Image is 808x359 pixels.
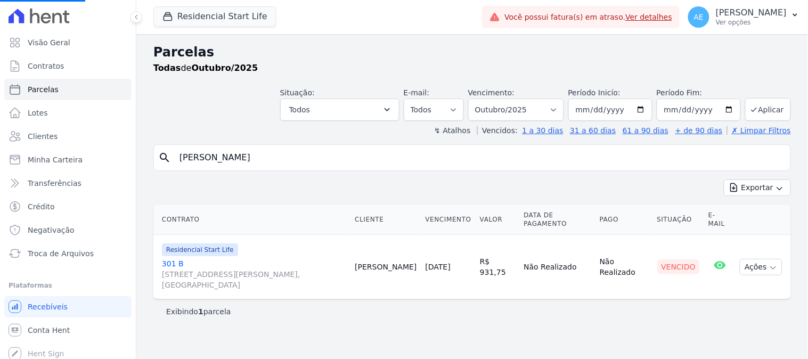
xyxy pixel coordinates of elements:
button: Todos [280,99,399,121]
span: Crédito [28,201,55,212]
label: Vencimento: [468,88,515,97]
div: Vencido [657,259,700,274]
td: [PERSON_NAME] [350,235,421,299]
a: Lotes [4,102,132,124]
a: Clientes [4,126,132,147]
p: Exibindo parcela [166,306,231,317]
span: Você possui fatura(s) em atraso. [504,12,672,23]
a: Minha Carteira [4,149,132,170]
a: Troca de Arquivos [4,243,132,264]
span: Conta Hent [28,325,70,336]
td: R$ 931,75 [476,235,519,299]
th: E-mail [704,205,736,235]
a: 31 a 60 dias [570,126,616,135]
button: Residencial Start Life [153,6,276,27]
span: Visão Geral [28,37,70,48]
span: Transferências [28,178,81,189]
th: Situação [653,205,705,235]
strong: Outubro/2025 [192,63,258,73]
th: Data de Pagamento [519,205,595,235]
label: ↯ Atalhos [434,126,470,135]
a: Visão Geral [4,32,132,53]
a: Recebíveis [4,296,132,317]
th: Pago [595,205,653,235]
span: AE [694,13,704,21]
div: Plataformas [9,279,127,292]
a: 1 a 30 dias [523,126,564,135]
span: Todos [289,103,310,116]
span: Lotes [28,108,48,118]
input: Buscar por nome do lote ou do cliente [173,147,786,168]
button: Aplicar [745,98,791,121]
a: ✗ Limpar Filtros [727,126,791,135]
th: Contrato [153,205,350,235]
button: Ações [740,259,782,275]
a: 61 a 90 dias [623,126,668,135]
a: Conta Hent [4,320,132,341]
button: Exportar [724,179,791,196]
button: AE [PERSON_NAME] Ver opções [680,2,808,32]
a: Ver detalhes [626,13,673,21]
b: 1 [198,307,203,316]
p: Ver opções [716,18,787,27]
span: Minha Carteira [28,154,83,165]
a: 301 B[STREET_ADDRESS][PERSON_NAME], [GEOGRAPHIC_DATA] [162,258,346,290]
a: Transferências [4,173,132,194]
span: Troca de Arquivos [28,248,94,259]
th: Cliente [350,205,421,235]
label: E-mail: [404,88,430,97]
span: Clientes [28,131,58,142]
label: Situação: [280,88,315,97]
a: Crédito [4,196,132,217]
td: Não Realizado [519,235,595,299]
span: [STREET_ADDRESS][PERSON_NAME], [GEOGRAPHIC_DATA] [162,269,346,290]
strong: Todas [153,63,181,73]
span: Residencial Start Life [162,243,238,256]
p: de [153,62,258,75]
a: [DATE] [426,263,451,271]
p: [PERSON_NAME] [716,7,787,18]
a: Contratos [4,55,132,77]
td: Não Realizado [595,235,653,299]
th: Valor [476,205,519,235]
span: Recebíveis [28,301,68,312]
span: Negativação [28,225,75,235]
label: Período Inicío: [568,88,621,97]
label: Vencidos: [477,126,518,135]
span: Parcelas [28,84,59,95]
label: Período Fim: [657,87,741,99]
a: + de 90 dias [675,126,723,135]
a: Negativação [4,219,132,241]
i: search [158,151,171,164]
span: Contratos [28,61,64,71]
a: Parcelas [4,79,132,100]
h2: Parcelas [153,43,791,62]
th: Vencimento [421,205,476,235]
